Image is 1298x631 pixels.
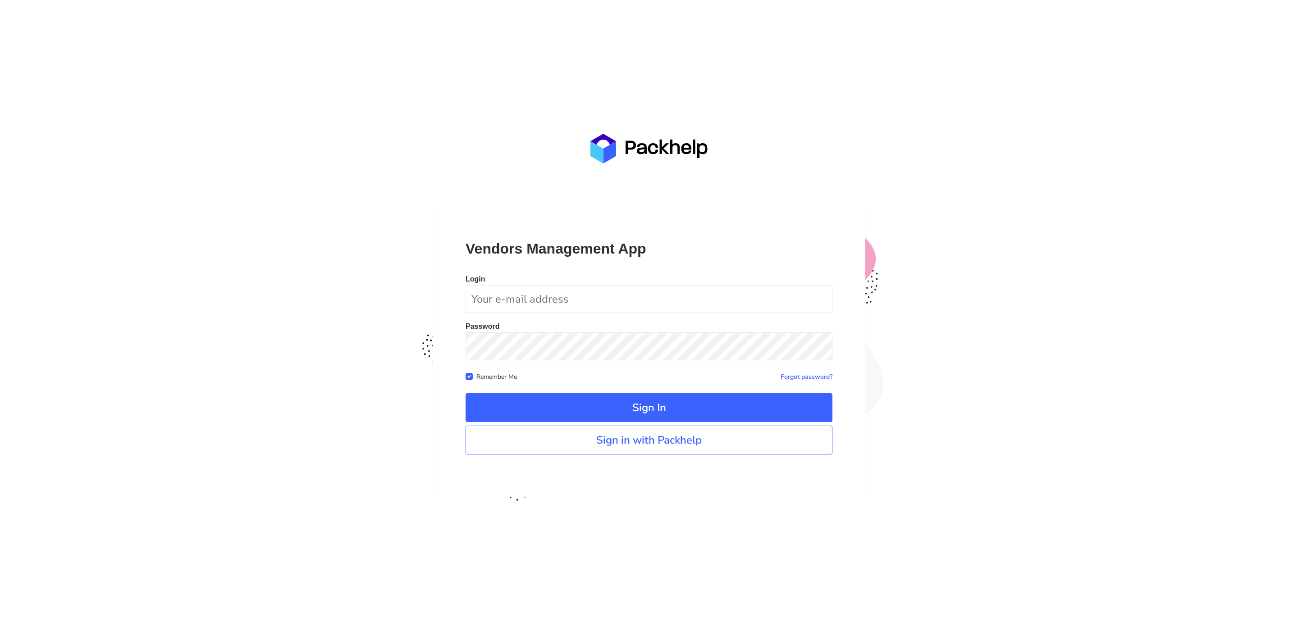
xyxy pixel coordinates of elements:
[466,426,832,454] a: Sign in with Packhelp
[466,285,832,313] input: Your e-mail address
[466,276,832,283] p: Login
[476,371,517,381] label: Remember Me
[466,393,832,422] button: Sign In
[466,323,832,330] p: Password
[781,372,832,381] a: Forgot password?
[466,240,832,258] p: Vendors Management App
